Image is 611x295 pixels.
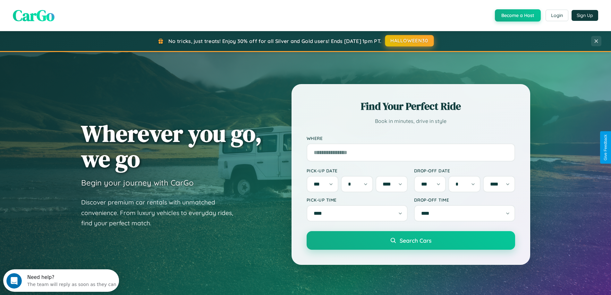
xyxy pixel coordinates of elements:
[495,9,541,22] button: Become a Host
[13,5,55,26] span: CarGo
[307,231,515,250] button: Search Cars
[307,168,408,173] label: Pick-up Date
[307,197,408,203] label: Pick-up Time
[81,121,262,171] h1: Wherever you go, we go
[414,197,515,203] label: Drop-off Time
[3,269,119,292] iframe: Intercom live chat discovery launcher
[3,3,119,20] div: Open Intercom Messenger
[546,10,568,21] button: Login
[414,168,515,173] label: Drop-off Date
[400,237,431,244] span: Search Cars
[307,99,515,113] h2: Find Your Perfect Ride
[168,38,381,44] span: No tricks, just treats! Enjoy 30% off for all Silver and Gold users! Ends [DATE] 1pm PT.
[24,11,113,17] div: The team will reply as soon as they can
[385,35,434,47] button: HALLOWEEN30
[307,135,515,141] label: Where
[24,5,113,11] div: Need help?
[6,273,22,289] iframe: Intercom live chat
[307,117,515,126] p: Book in minutes, drive in style
[81,178,194,187] h3: Begin your journey with CarGo
[81,197,242,229] p: Discover premium car rentals with unmatched convenience. From luxury vehicles to everyday rides, ...
[572,10,598,21] button: Sign Up
[603,134,608,161] div: Give Feedback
